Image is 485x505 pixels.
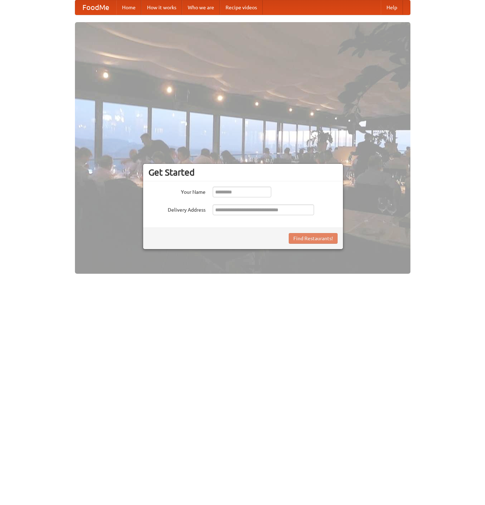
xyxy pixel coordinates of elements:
[141,0,182,15] a: How it works
[148,204,206,213] label: Delivery Address
[75,0,116,15] a: FoodMe
[116,0,141,15] a: Home
[289,233,338,244] button: Find Restaurants!
[220,0,263,15] a: Recipe videos
[381,0,403,15] a: Help
[182,0,220,15] a: Who we are
[148,187,206,196] label: Your Name
[148,167,338,178] h3: Get Started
